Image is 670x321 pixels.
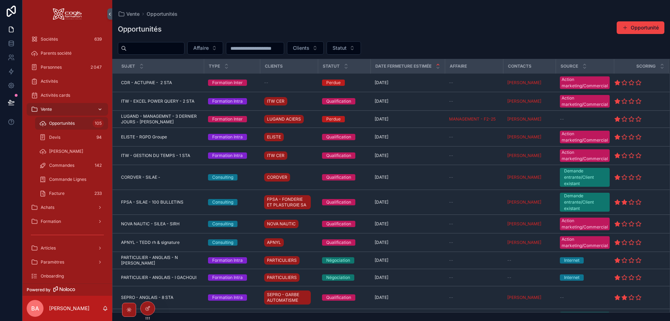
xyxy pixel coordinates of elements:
img: App logo [53,8,82,20]
a: Opportunités105 [35,117,108,130]
a: Opportunité [617,21,664,34]
span: SEPRO - GARBE AUTOMATISME [267,292,308,303]
a: NOVA NAUTIC - SILEA - SIRH [121,221,200,227]
a: [DATE] [375,80,441,86]
a: Consulting [208,174,256,180]
div: Qualification [326,98,351,104]
div: 233 [92,189,104,198]
span: SEPRO - ANGLAIS - 8 STA [121,295,173,300]
button: Select Button [327,41,361,55]
a: -- [449,295,499,300]
span: [PERSON_NAME] [507,134,541,140]
a: CORDVER [264,172,314,183]
div: Internet [564,274,579,281]
a: ELISTE [264,131,314,143]
div: Action marketing/Commercial [562,149,608,162]
span: [DATE] [375,175,388,180]
a: FPSA - SILAE - 100 BULLETINS [121,199,200,205]
a: SEPRO - ANGLAIS - 8 STA [121,295,200,300]
div: Formation Inter [212,80,243,86]
div: Perdue [326,80,341,86]
a: -- [449,258,499,263]
a: Qualification [322,134,366,140]
span: [DATE] [375,221,388,227]
a: ELISTE - RGPD Groupe [121,134,200,140]
div: Action marketing/Commercial [562,131,608,143]
a: ITW CER [264,96,314,107]
span: [DATE] [375,275,388,280]
div: Qualification [326,239,351,246]
a: Internet [560,274,610,281]
span: LUGAND ACIERS [267,116,301,122]
div: Demande entrante/Client existant [564,168,605,187]
a: Activités cards [27,89,108,102]
span: Opportunités [49,121,75,126]
span: Sujet [121,63,135,69]
span: APNYL [267,240,281,245]
div: 105 [93,119,104,128]
span: ITW - EXCEL POWER QUERY - 2 STA [121,98,194,104]
div: Qualification [326,221,351,227]
a: [PERSON_NAME] [507,153,551,158]
a: [PERSON_NAME] [507,175,541,180]
span: PARTICULIER - ANGLAIS - N [PERSON_NAME] [121,255,200,266]
span: -- [449,240,453,245]
a: -- [449,98,499,104]
a: Action marketing/Commercial [560,149,610,162]
span: -- [449,134,453,140]
div: Formation Intra [212,98,243,104]
a: [PERSON_NAME] [35,145,108,158]
div: Demande entrante/Client existant [564,193,605,212]
a: Perdue [322,116,366,122]
a: -- [560,295,610,300]
a: CORDVER [264,173,290,182]
p: [PERSON_NAME] [49,305,89,312]
a: [PERSON_NAME] [507,116,551,122]
a: Devis94 [35,131,108,144]
a: [DATE] [375,275,441,280]
a: Paramètres [27,256,108,268]
div: Qualification [326,199,351,205]
a: Formation Intra [208,294,256,301]
a: PARTICULIERS [264,256,300,265]
span: Vente [126,11,140,18]
span: BA [31,304,39,313]
a: Commandes142 [35,159,108,172]
a: Qualification [322,199,366,205]
a: Action marketing/Commercial [560,76,610,89]
a: Formation Intra [208,134,256,140]
span: Vente [41,107,52,112]
a: Articles [27,242,108,254]
a: MANAGEMENT - F2-25 [449,116,499,122]
span: [DATE] [375,199,388,205]
span: Opportunités [147,11,177,18]
div: Formation Intra [212,257,243,264]
a: Formation Intra [208,98,256,104]
div: Formation Intra [212,274,243,281]
span: Statut [333,45,347,52]
a: -- [449,80,499,86]
a: LUGAND ACIERS [264,115,304,123]
span: -- [449,221,453,227]
a: [DATE] [375,134,441,140]
span: Contacts [508,63,531,69]
span: CORDVER - SILAE - [121,175,160,180]
span: Achats [41,205,54,210]
span: Statut [323,63,340,69]
span: -- [264,80,268,86]
span: Clients [293,45,309,52]
span: [DATE] [375,295,388,300]
a: CORDVER - SILAE - [121,175,200,180]
a: [PERSON_NAME] [507,153,541,158]
div: Action marketing/Commercial [562,76,608,89]
a: NOVA NAUTIC [264,218,314,230]
a: FPSA - FONDERIE ET PLASTURGIE SA [264,194,314,211]
a: Demande entrante/Client existant [560,193,610,212]
a: -- [507,258,551,263]
a: [DATE] [375,98,441,104]
button: Select Button [287,41,324,55]
a: ITW - GESTION DU TEMPS - 1 STA [121,153,200,158]
span: [PERSON_NAME] [507,98,541,104]
span: -- [449,199,453,205]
